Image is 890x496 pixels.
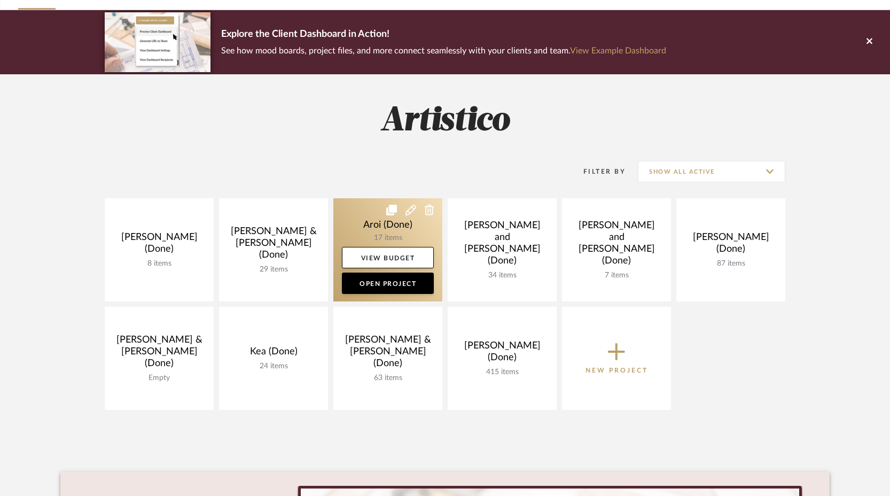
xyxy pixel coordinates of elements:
a: Open Project [342,273,434,294]
div: [PERSON_NAME] (Done) [113,231,205,259]
a: View Example Dashboard [570,46,666,55]
div: Kea (Done) [228,346,319,362]
div: [PERSON_NAME] & [PERSON_NAME] (Done) [228,226,319,265]
div: [PERSON_NAME] & [PERSON_NAME] (Done) [342,334,434,374]
h2: Artistico [60,101,830,141]
div: 8 items [113,259,205,268]
div: 87 items [685,259,777,268]
p: Explore the Client Dashboard in Action! [221,26,666,43]
div: 415 items [456,368,548,377]
div: [PERSON_NAME] and [PERSON_NAME] (Done) [571,220,662,271]
p: New Project [585,365,648,376]
div: 29 items [228,265,319,274]
div: [PERSON_NAME] & [PERSON_NAME] (Done) [113,334,205,374]
div: [PERSON_NAME] (Done) [456,340,548,368]
div: 7 items [571,271,662,280]
div: Empty [113,374,205,383]
div: [PERSON_NAME] (Done) [685,231,777,259]
div: Filter By [569,166,626,177]
div: [PERSON_NAME] and [PERSON_NAME] (Done) [456,220,548,271]
div: 24 items [228,362,319,371]
div: 34 items [456,271,548,280]
p: See how mood boards, project files, and more connect seamlessly with your clients and team. [221,43,666,58]
div: 63 items [342,374,434,383]
a: View Budget [342,247,434,268]
button: New Project [562,307,671,410]
img: d5d033c5-7b12-40c2-a960-1ecee1989c38.png [105,12,210,72]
